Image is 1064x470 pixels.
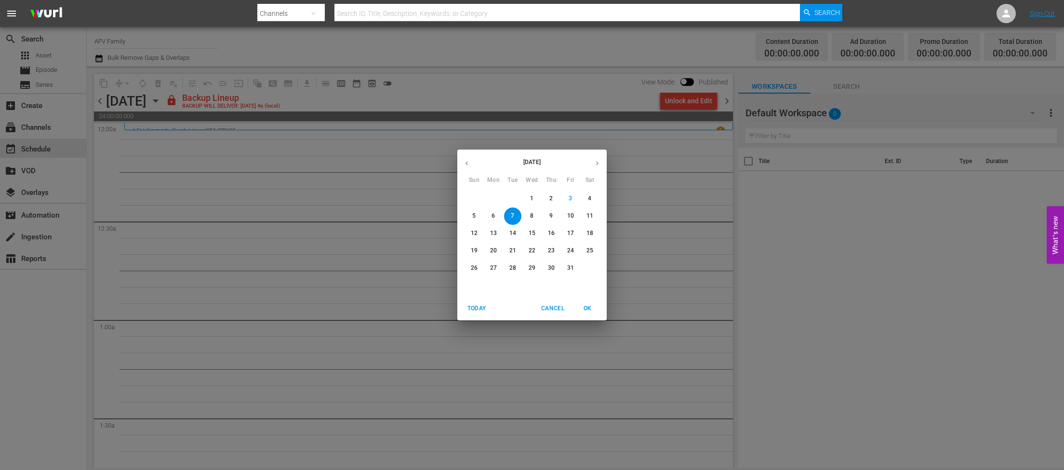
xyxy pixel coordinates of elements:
[472,212,476,220] p: 5
[541,304,564,314] span: Cancel
[581,207,598,225] button: 11
[465,260,483,277] button: 26
[548,264,555,272] p: 30
[461,301,492,317] button: Today
[569,194,572,203] p: 3
[509,264,516,272] p: 28
[562,242,579,260] button: 24
[586,247,593,255] p: 25
[471,229,478,237] p: 12
[549,212,553,220] p: 9
[509,247,516,255] p: 21
[523,207,541,225] button: 8
[465,225,483,242] button: 12
[530,212,533,220] p: 8
[567,229,574,237] p: 17
[586,212,593,220] p: 11
[549,194,553,203] p: 2
[530,194,533,203] p: 1
[490,229,497,237] p: 13
[490,247,497,255] p: 20
[567,264,574,272] p: 31
[485,242,502,260] button: 20
[543,176,560,185] span: Thu
[581,225,598,242] button: 18
[548,229,555,237] p: 16
[485,207,502,225] button: 6
[523,176,541,185] span: Wed
[23,2,69,25] img: ans4CAIJ8jUAAAAAAAAAAAAAAAAAAAAAAAAgQb4GAAAAAAAAAAAAAAAAAAAAAAAAJMjXAAAAAAAAAAAAAAAAAAAAAAAAgAT5G...
[529,264,535,272] p: 29
[588,194,591,203] p: 4
[562,260,579,277] button: 31
[543,242,560,260] button: 23
[490,264,497,272] p: 27
[509,229,516,237] p: 14
[523,225,541,242] button: 15
[523,260,541,277] button: 29
[562,176,579,185] span: Fri
[581,190,598,207] button: 4
[548,247,555,255] p: 23
[543,225,560,242] button: 16
[529,229,535,237] p: 15
[485,260,502,277] button: 27
[567,212,574,220] p: 10
[471,264,478,272] p: 26
[504,176,521,185] span: Tue
[6,8,17,19] span: menu
[543,207,560,225] button: 9
[581,176,598,185] span: Sat
[485,176,502,185] span: Mon
[572,301,603,317] button: OK
[581,242,598,260] button: 25
[471,247,478,255] p: 19
[523,190,541,207] button: 1
[476,158,588,166] p: [DATE]
[504,207,521,225] button: 7
[537,301,568,317] button: Cancel
[485,225,502,242] button: 13
[465,176,483,185] span: Sun
[576,304,599,314] span: OK
[465,242,483,260] button: 19
[543,260,560,277] button: 30
[562,190,579,207] button: 3
[511,212,514,220] p: 7
[1047,207,1064,264] button: Open Feedback Widget
[586,229,593,237] p: 18
[1030,10,1055,17] a: Sign Out
[567,247,574,255] p: 24
[492,212,495,220] p: 6
[504,225,521,242] button: 14
[504,242,521,260] button: 21
[465,207,483,225] button: 5
[543,190,560,207] button: 2
[523,242,541,260] button: 22
[465,304,488,314] span: Today
[814,4,840,21] span: Search
[504,260,521,277] button: 28
[529,247,535,255] p: 22
[562,207,579,225] button: 10
[562,225,579,242] button: 17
